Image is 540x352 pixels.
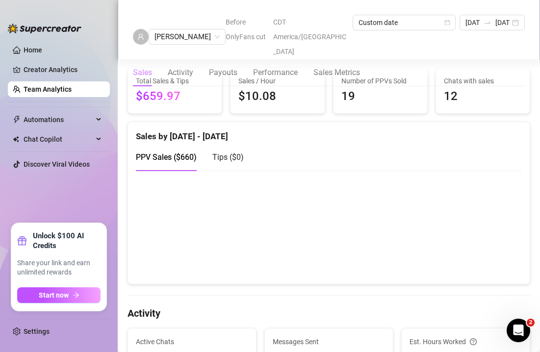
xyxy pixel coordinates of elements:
span: 12 [444,87,522,106]
span: calendar [444,20,450,25]
iframe: Intercom live chat [507,319,530,342]
button: Start nowarrow-right [17,287,101,303]
span: $659.97 [136,87,214,106]
input: End date [495,17,510,28]
a: Team Analytics [24,85,72,93]
div: Est. Hours Worked [410,336,522,347]
img: logo-BBDzfeDw.svg [8,24,81,33]
span: thunderbolt [13,116,21,124]
div: Sales by [DATE] - [DATE] [136,122,522,143]
span: Automations [24,112,93,127]
span: to [484,19,491,26]
a: Discover Viral Videos [24,160,90,168]
span: Hasan [154,29,220,44]
span: PPV Sales ( $660 ) [136,152,197,162]
span: Start now [39,291,69,299]
span: user [137,33,144,40]
span: gift [17,236,27,246]
div: Activity [168,67,193,78]
span: Messages Sent [273,336,385,347]
span: Active Chats [136,336,248,347]
img: Chat Copilot [13,136,19,143]
span: Tips ( $0 ) [212,152,244,162]
div: Performance [253,67,298,78]
input: Start date [465,17,480,28]
span: CDT America/[GEOGRAPHIC_DATA] [273,15,346,59]
span: $10.08 [238,87,316,106]
span: Custom date [359,15,450,30]
span: arrow-right [73,292,79,299]
div: Sales [133,67,152,78]
div: Payouts [209,67,237,78]
strong: Unlock $100 AI Credits [33,231,101,251]
span: Share your link and earn unlimited rewards [17,258,101,277]
div: Sales Metrics [313,67,360,78]
h4: Activity [128,306,530,320]
span: Before OnlyFans cut [226,15,267,44]
a: Creator Analytics [24,62,102,77]
span: Chat Copilot [24,131,93,147]
span: question-circle [470,336,477,347]
span: 2 [527,319,535,327]
span: swap-right [484,19,491,26]
a: Settings [24,327,50,335]
span: 19 [341,87,419,106]
a: Home [24,46,42,54]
